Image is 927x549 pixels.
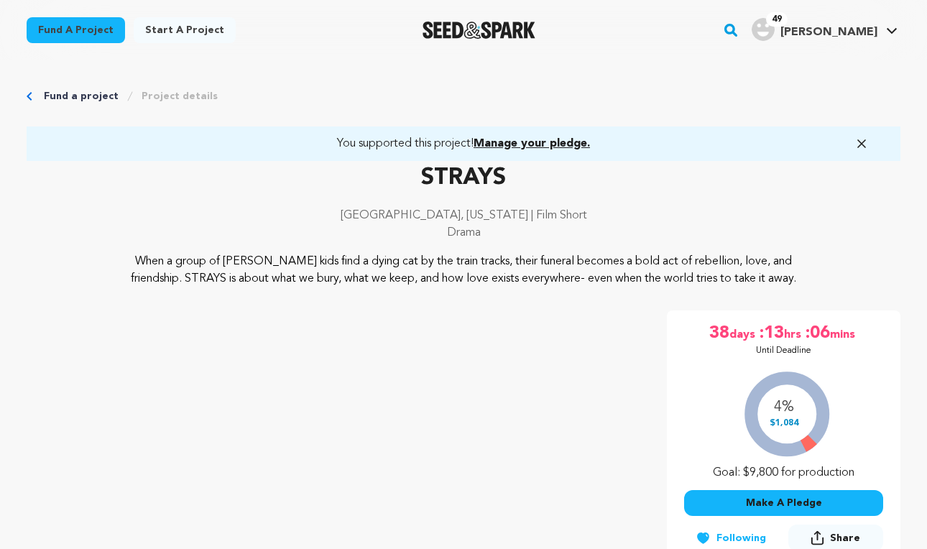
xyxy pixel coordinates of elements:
[44,89,119,103] a: Fund a project
[758,322,784,345] span: :13
[729,322,758,345] span: days
[749,15,900,41] a: Sandhu T.'s Profile
[784,322,804,345] span: hrs
[134,17,236,43] a: Start a project
[752,18,877,41] div: Sandhu T.'s Profile
[780,27,877,38] span: [PERSON_NAME]
[423,22,535,39] img: Seed&Spark Logo Dark Mode
[142,89,218,103] a: Project details
[27,224,900,241] p: Drama
[830,531,860,545] span: Share
[44,135,883,152] a: You supported this project!Manage your pledge.
[709,322,729,345] span: 38
[114,253,813,287] p: When a group of [PERSON_NAME] kids find a dying cat by the train tracks, their funeral becomes a ...
[766,12,788,27] span: 49
[684,490,883,516] button: Make A Pledge
[27,161,900,195] p: STRAYS
[423,22,535,39] a: Seed&Spark Homepage
[27,89,900,103] div: Breadcrumb
[830,322,858,345] span: mins
[804,322,830,345] span: :06
[474,138,590,149] span: Manage your pledge.
[752,18,775,41] img: user.png
[749,15,900,45] span: Sandhu T.'s Profile
[756,345,811,356] p: Until Deadline
[27,207,900,224] p: [GEOGRAPHIC_DATA], [US_STATE] | Film Short
[27,17,125,43] a: Fund a project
